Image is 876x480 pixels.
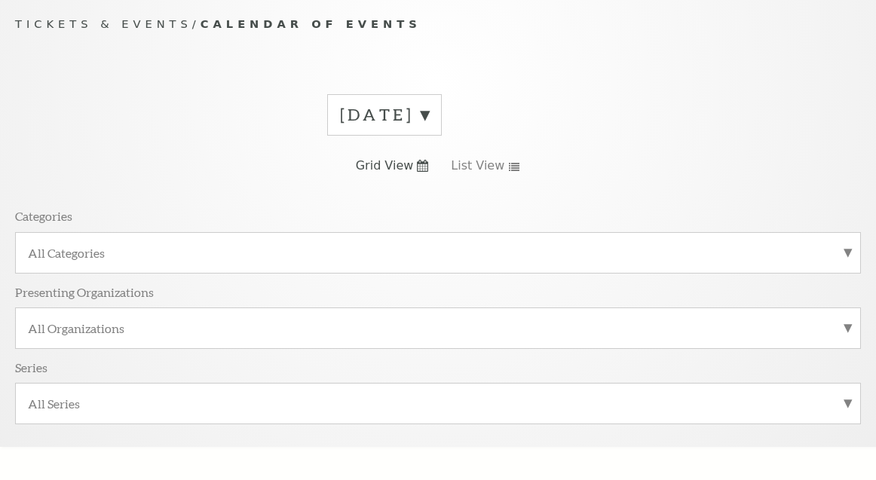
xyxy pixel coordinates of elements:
[356,157,414,174] span: Grid View
[15,359,47,375] p: Series
[15,208,72,224] p: Categories
[28,245,848,261] label: All Categories
[28,320,848,336] label: All Organizations
[451,157,504,174] span: List View
[28,396,848,411] label: All Series
[15,284,154,300] p: Presenting Organizations
[340,103,429,127] label: [DATE]
[201,17,421,30] span: Calendar of Events
[15,17,192,30] span: Tickets & Events
[15,15,861,34] p: /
